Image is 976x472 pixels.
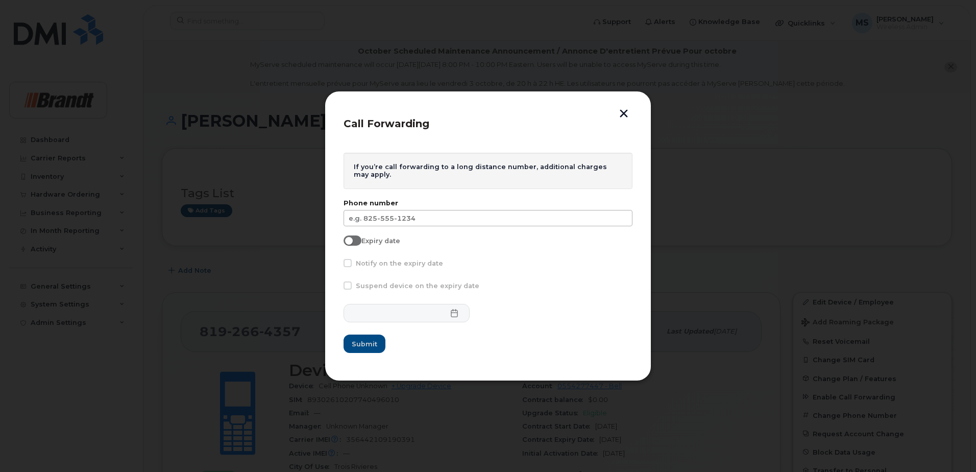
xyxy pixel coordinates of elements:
div: If you’re call forwarding to a long distance number, additional charges may apply. [344,153,632,189]
button: Submit [344,335,385,353]
input: e.g. 825-555-1234 [344,210,632,226]
input: Expiry date [344,235,352,244]
span: Submit [352,339,377,349]
span: Expiry date [361,237,400,245]
span: Call Forwarding [344,117,429,130]
label: Phone number [344,199,632,207]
